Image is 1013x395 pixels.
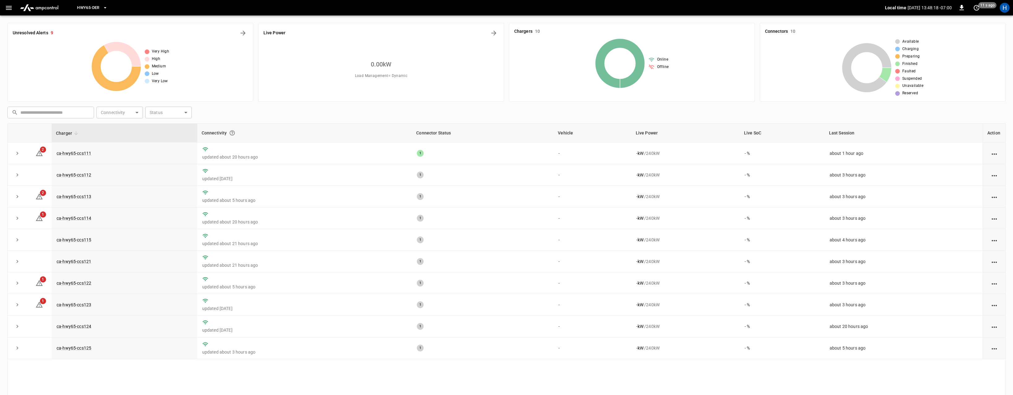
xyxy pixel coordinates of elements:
[740,316,825,337] td: - %
[417,150,424,157] div: 1
[636,323,643,329] p: - kW
[825,186,983,207] td: about 3 hours ago
[57,302,91,307] a: ca-hwy65-ccs123
[740,272,825,294] td: - %
[902,76,922,82] span: Suspended
[57,281,91,286] a: ca-hwy65-ccs122
[990,172,998,178] div: action cell options
[636,258,735,265] div: / 240 kW
[13,149,22,158] button: expand row
[740,164,825,186] td: - %
[13,322,22,331] button: expand row
[636,237,735,243] div: / 240 kW
[990,323,998,329] div: action cell options
[417,301,424,308] div: 1
[825,251,983,272] td: about 3 hours ago
[636,323,735,329] div: / 240 kW
[740,294,825,316] td: - %
[77,4,99,11] span: HWY65-DER
[636,172,735,178] div: / 240 kW
[990,215,998,221] div: action cell options
[152,56,160,62] span: High
[636,150,643,156] p: - kW
[57,237,91,242] a: ca-hwy65-ccs115
[417,172,424,178] div: 1
[36,194,43,199] a: 2
[636,258,643,265] p: - kW
[740,338,825,359] td: - %
[202,176,407,182] p: updated [DATE]
[202,327,407,333] p: updated [DATE]
[489,28,499,38] button: Energy Overview
[152,78,168,84] span: Very Low
[355,73,408,79] span: Load Management = Dynamic
[990,237,998,243] div: action cell options
[40,147,46,153] span: 2
[740,207,825,229] td: - %
[13,343,22,353] button: expand row
[13,300,22,309] button: expand row
[636,193,643,200] p: - kW
[990,302,998,308] div: action cell options
[202,127,408,138] div: Connectivity
[636,215,643,221] p: - kW
[554,294,631,316] td: -
[152,63,166,70] span: Medium
[535,28,540,35] h6: 10
[990,280,998,286] div: action cell options
[990,150,998,156] div: action cell options
[825,124,983,142] th: Last Session
[36,280,43,285] a: 1
[13,170,22,180] button: expand row
[202,219,407,225] p: updated about 20 hours ago
[57,346,91,350] a: ca-hwy65-ccs125
[554,124,631,142] th: Vehicle
[371,59,392,69] h6: 0.00 kW
[36,150,43,155] a: 2
[657,64,669,70] span: Offline
[554,186,631,207] td: -
[152,49,169,55] span: Very High
[636,237,643,243] p: - kW
[36,302,43,307] a: 1
[825,142,983,164] td: about 1 hour ago
[636,345,735,351] div: / 240 kW
[740,186,825,207] td: - %
[740,251,825,272] td: - %
[57,194,91,199] a: ca-hwy65-ccs113
[202,240,407,247] p: updated about 21 hours ago
[202,154,407,160] p: updated about 20 hours ago
[636,302,643,308] p: - kW
[825,294,983,316] td: about 3 hours ago
[554,142,631,164] td: -
[902,83,923,89] span: Unavailable
[417,258,424,265] div: 1
[40,298,46,304] span: 1
[13,257,22,266] button: expand row
[902,46,919,52] span: Charging
[514,28,532,35] h6: Chargers
[636,280,643,286] p: - kW
[57,259,91,264] a: ca-hwy65-ccs121
[983,124,1005,142] th: Action
[765,28,788,35] h6: Connectors
[36,215,43,220] a: 1
[636,345,643,351] p: - kW
[238,28,248,38] button: All Alerts
[56,130,80,137] span: Charger
[631,124,740,142] th: Live Power
[554,251,631,272] td: -
[554,338,631,359] td: -
[636,150,735,156] div: / 240 kW
[825,207,983,229] td: about 3 hours ago
[902,68,916,74] span: Faulted
[417,193,424,200] div: 1
[57,151,91,156] a: ca-hwy65-ccs111
[40,276,46,282] span: 1
[202,305,407,312] p: updated [DATE]
[13,235,22,244] button: expand row
[417,215,424,222] div: 1
[57,216,91,221] a: ca-hwy65-ccs114
[908,5,952,11] p: [DATE] 13:48:18 -07:00
[51,30,53,36] h6: 9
